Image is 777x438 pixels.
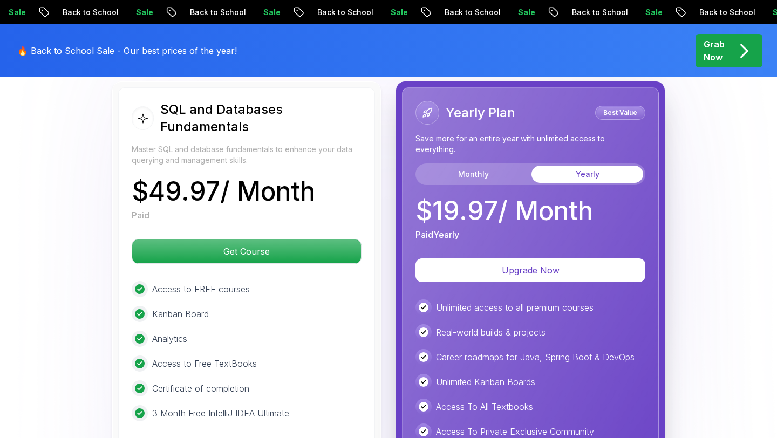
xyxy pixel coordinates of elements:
[436,400,533,413] p: Access To All Textbooks
[415,228,459,241] p: Paid Yearly
[436,375,535,388] p: Unlimited Kanban Boards
[380,7,414,18] p: Sale
[152,382,249,395] p: Certificate of completion
[436,425,594,438] p: Access To Private Exclusive Community
[436,301,594,314] p: Unlimited access to all premium courses
[306,7,380,18] p: Back to School
[152,407,289,420] p: 3 Month Free IntelliJ IDEA Ultimate
[531,166,643,183] button: Yearly
[561,7,635,18] p: Back to School
[418,166,529,183] button: Monthly
[132,239,362,264] button: Get Course
[253,7,287,18] p: Sale
[152,307,209,320] p: Kanban Board
[597,107,644,118] p: Best Value
[17,44,237,57] p: 🔥 Back to School Sale - Our best prices of the year!
[689,7,762,18] p: Back to School
[635,7,669,18] p: Sale
[434,7,507,18] p: Back to School
[160,101,362,135] h2: SQL and Databases Fundamentals
[415,258,645,282] button: Upgrade Now
[507,7,542,18] p: Sale
[132,179,315,204] p: $ 49.97 / Month
[415,265,645,276] a: Upgrade Now
[704,38,725,64] p: Grab Now
[52,7,125,18] p: Back to School
[415,133,645,155] p: Save more for an entire year with unlimited access to everything.
[152,357,257,370] p: Access to Free TextBooks
[125,7,160,18] p: Sale
[436,326,546,339] p: Real-world builds & projects
[152,332,187,345] p: Analytics
[152,283,250,296] p: Access to FREE courses
[415,198,593,224] p: $ 19.97 / Month
[132,209,149,222] p: Paid
[436,351,635,364] p: Career roadmaps for Java, Spring Boot & DevOps
[446,104,515,121] h2: Yearly Plan
[132,239,361,263] p: Get Course
[179,7,253,18] p: Back to School
[132,144,362,166] p: Master SQL and database fundamentals to enhance your data querying and management skills.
